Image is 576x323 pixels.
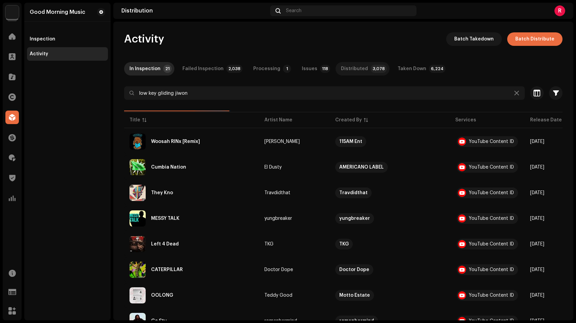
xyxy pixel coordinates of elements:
[469,293,514,298] div: YouTube Content ID
[530,139,544,144] span: Oct 17, 2025
[124,86,525,100] input: Search
[446,32,502,46] button: Batch Takedown
[30,51,48,57] div: Activity
[530,117,562,123] div: Release Date
[339,290,370,301] div: Motto Estate
[151,267,183,272] div: CATERPILLAR
[469,267,514,272] div: YouTube Content ID
[264,216,324,221] span: yungbreaker
[371,65,387,73] p-badge: 3,078
[530,216,544,221] span: Oct 5, 2025
[30,36,55,42] div: Inspection
[335,213,444,224] span: yungbreaker
[264,267,324,272] span: Doctor Dope
[151,139,200,144] div: Woosah RINx [Remix]
[264,190,290,195] div: Travdidthat
[302,62,317,76] div: Issues
[335,290,444,301] span: Motto Estate
[515,32,554,46] span: Batch Distribute
[429,65,445,73] p-badge: 6,224
[335,136,444,147] span: 115AM Ent
[264,267,293,272] div: Doctor Dope
[151,242,179,246] div: Left 4 Dead
[283,65,291,73] p-badge: 1
[129,159,146,175] img: a673c3df-96e6-4018-b7e1-5df60dd24b26
[469,165,514,170] div: YouTube Content ID
[398,62,426,76] div: Taken Down
[339,264,369,275] div: Doctor Dope
[129,62,161,76] div: In Inspection
[339,187,368,198] div: Travdidthat
[264,165,282,170] div: El Dusty
[530,165,544,170] span: Nov 7, 2025
[339,213,370,224] div: yungbreaker
[129,287,146,303] img: 89393fa5-29a0-48ae-9769-107f8acb74fc
[264,190,324,195] span: Travdidthat
[339,239,349,249] div: TKG
[151,293,173,298] div: OOLONG
[469,216,514,221] div: YouTube Content ID
[286,8,301,13] span: Search
[30,9,85,15] div: Good Morning Music
[163,65,172,73] p-badge: 21
[151,165,186,170] div: Cumbia Nation
[264,293,292,298] div: Teddy Good
[121,8,267,13] div: Distribution
[124,32,164,46] span: Activity
[253,62,280,76] div: Processing
[335,187,444,198] span: Travdidthat
[469,242,514,246] div: YouTube Content ID
[530,267,544,272] span: Oct 3, 2025
[5,5,19,19] img: 4d355f5d-9311-46a2-b30d-525bdb8252bf
[264,216,292,221] div: yungbreaker
[454,32,494,46] span: Batch Takedown
[151,190,173,195] div: They Kno
[182,62,224,76] div: Failed Inspection
[264,242,324,246] span: TKG
[226,65,242,73] p-badge: 2,038
[530,293,544,298] span: Sep 20, 2025
[27,32,108,46] re-m-nav-item: Inspection
[151,216,179,221] div: MESSY TALK
[554,5,565,16] div: R
[264,139,300,144] div: [PERSON_NAME]
[129,185,146,201] img: b5e6b6c0-a94c-4a14-bb3c-146ef7320369
[335,117,362,123] div: Created By
[129,210,146,227] img: d0844c79-f51e-4cce-b50e-869e902d1129
[129,262,146,278] img: 91481c8d-ca5c-4bd0-a1a5-2e99546f89f2
[264,293,324,298] span: Teddy Good
[335,264,444,275] span: Doctor Dope
[335,239,444,249] span: TKG
[469,190,514,195] div: YouTube Content ID
[469,139,514,144] div: YouTube Content ID
[264,242,273,246] div: TKG
[264,139,324,144] span: J Kent
[341,62,368,76] div: Distributed
[264,165,324,170] span: El Dusty
[129,236,146,252] img: afc41869-d692-4c12-9b14-36b0078c411b
[27,47,108,61] re-m-nav-item: Activity
[129,134,146,150] img: 9699d556-e1c5-4617-9ef7-94e2bc12a315
[339,162,384,173] div: AMERICANO LABEL
[530,190,544,195] span: Jan 24, 2025
[335,162,444,173] span: AMERICANO LABEL
[339,136,362,147] div: 115AM Ent
[507,32,563,46] button: Batch Distribute
[530,242,544,246] span: Sep 12, 2025
[320,65,330,73] p-badge: 118
[129,117,140,123] div: Title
